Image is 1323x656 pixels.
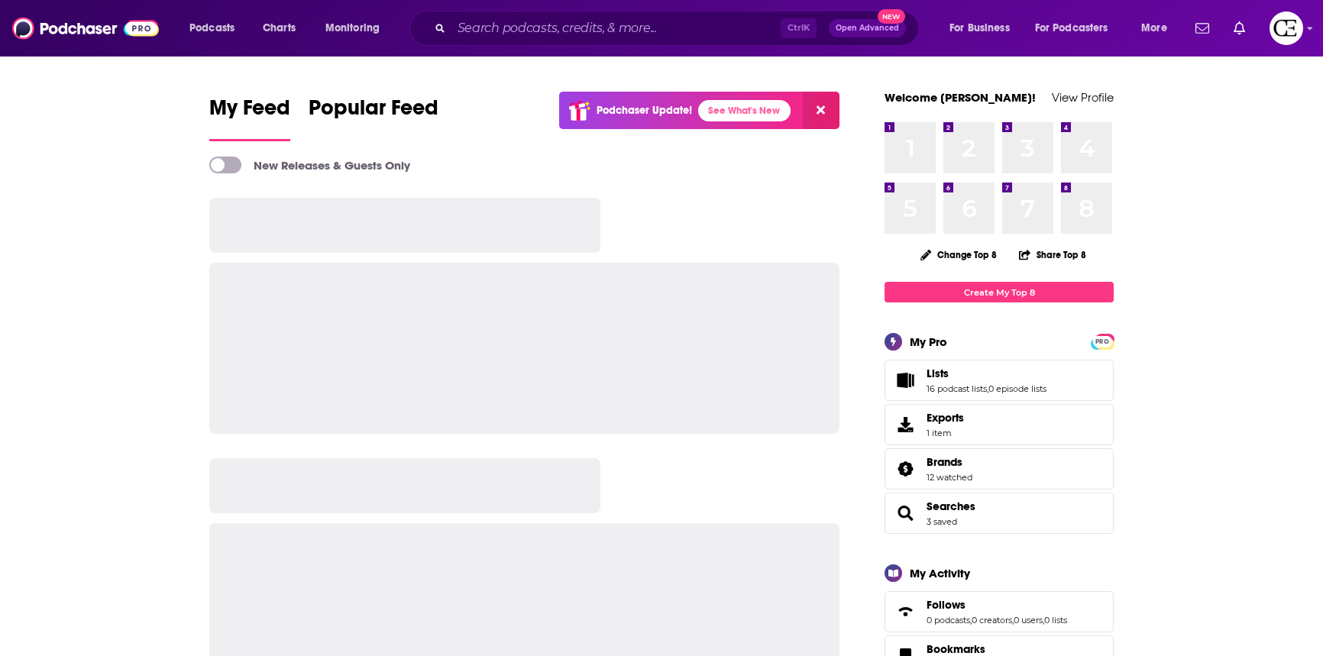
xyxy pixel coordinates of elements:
[253,16,305,40] a: Charts
[890,370,920,391] a: Lists
[1141,18,1167,39] span: More
[927,383,987,394] a: 16 podcast lists
[209,95,290,130] span: My Feed
[939,16,1029,40] button: open menu
[970,615,972,625] span: ,
[1270,11,1303,45] span: Logged in as cozyearthaudio
[927,499,975,513] a: Searches
[972,615,1012,625] a: 0 creators
[1012,615,1014,625] span: ,
[781,18,817,38] span: Ctrl K
[209,95,290,141] a: My Feed
[885,493,1114,534] span: Searches
[1189,15,1215,41] a: Show notifications dropdown
[597,104,692,117] p: Podchaser Update!
[890,503,920,524] a: Searches
[315,16,399,40] button: open menu
[829,19,906,37] button: Open AdvancedNew
[424,11,933,46] div: Search podcasts, credits, & more...
[987,383,988,394] span: ,
[1025,16,1131,40] button: open menu
[927,642,985,656] span: Bookmarks
[927,455,962,469] span: Brands
[1043,615,1044,625] span: ,
[927,367,949,380] span: Lists
[1093,335,1111,347] a: PRO
[911,245,1006,264] button: Change Top 8
[927,472,972,483] a: 12 watched
[927,598,966,612] span: Follows
[927,411,964,425] span: Exports
[1035,18,1108,39] span: For Podcasters
[1131,16,1186,40] button: open menu
[949,18,1010,39] span: For Business
[1044,615,1067,625] a: 0 lists
[325,18,380,39] span: Monitoring
[927,516,957,527] a: 3 saved
[890,458,920,480] a: Brands
[885,360,1114,401] span: Lists
[890,601,920,622] a: Follows
[209,157,410,173] a: New Releases & Guests Only
[309,95,438,141] a: Popular Feed
[12,14,159,43] img: Podchaser - Follow, Share and Rate Podcasts
[836,24,899,32] span: Open Advanced
[885,448,1114,490] span: Brands
[988,383,1046,394] a: 0 episode lists
[910,334,947,349] div: My Pro
[1018,240,1087,270] button: Share Top 8
[885,282,1114,302] a: Create My Top 8
[885,404,1114,445] a: Exports
[263,18,296,39] span: Charts
[927,615,970,625] a: 0 podcasts
[451,16,781,40] input: Search podcasts, credits, & more...
[927,428,964,438] span: 1 item
[878,9,905,24] span: New
[1270,11,1303,45] img: User Profile
[910,566,970,580] div: My Activity
[927,598,1067,612] a: Follows
[1014,615,1043,625] a: 0 users
[1228,15,1251,41] a: Show notifications dropdown
[885,591,1114,632] span: Follows
[927,642,1016,656] a: Bookmarks
[1052,90,1114,105] a: View Profile
[179,16,254,40] button: open menu
[885,90,1036,105] a: Welcome [PERSON_NAME]!
[1270,11,1303,45] button: Show profile menu
[309,95,438,130] span: Popular Feed
[698,100,791,121] a: See What's New
[927,367,1046,380] a: Lists
[1093,336,1111,347] span: PRO
[189,18,235,39] span: Podcasts
[890,414,920,435] span: Exports
[927,455,972,469] a: Brands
